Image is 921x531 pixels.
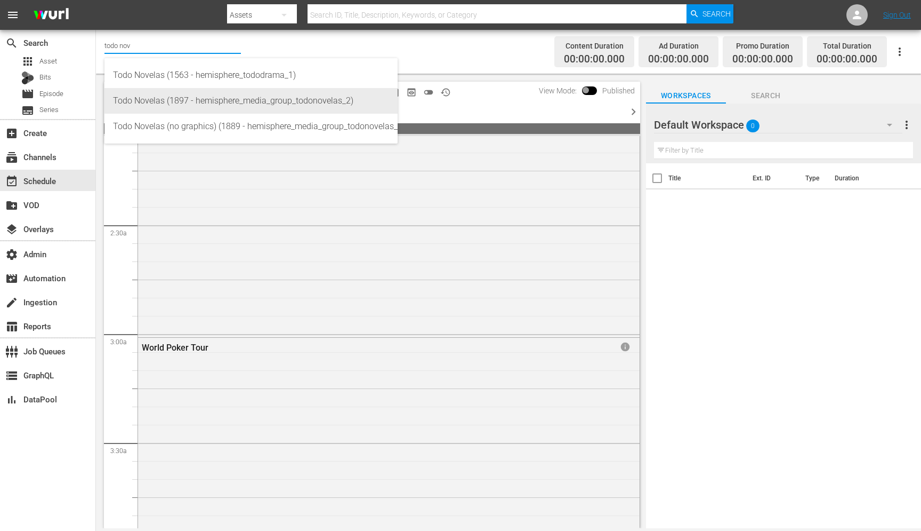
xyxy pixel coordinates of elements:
span: 0 [746,115,760,137]
span: Search [702,4,731,23]
div: Todo Novelas (no graphics) (1889 - hemisphere_media_group_todonovelas_1) [113,114,389,139]
span: Asset [39,56,57,67]
div: Default Workspace [654,110,903,140]
div: World Poker Tour [142,343,572,353]
div: Todo Novelas (1563 - hemisphere_tododrama_1) [113,62,389,88]
div: Promo Duration [732,38,793,53]
span: Asset [21,55,34,68]
span: Series [21,104,34,117]
span: Search [726,89,806,102]
span: View Mode: [534,86,582,95]
button: more_vert [900,112,913,138]
button: Search [686,4,733,23]
span: Job Queues [5,345,18,358]
span: chevron_right [627,105,640,118]
span: history_outlined [440,87,451,98]
span: Schedule [5,175,18,188]
span: toggle_off [423,87,434,98]
span: Overlays [5,223,18,236]
span: Bits [39,72,51,83]
span: 24:00:00.000 [104,123,640,134]
span: preview_outlined [406,87,417,98]
span: View History [437,84,454,101]
span: chevron_left [104,105,117,118]
span: Episode [21,88,34,100]
div: Bits [21,72,34,84]
th: Ext. ID [746,163,799,193]
th: Title [668,163,746,193]
span: Admin [5,248,18,261]
span: Ingestion [5,296,18,309]
span: Channels [5,151,18,164]
span: VOD [5,199,18,212]
img: ans4CAIJ8jUAAAAAAAAAAAAAAAAAAAAAAAAgQb4GAAAAAAAAAAAAAAAAAAAAAAAAJMjXAAAAAAAAAAAAAAAAAAAAAAAAgAT5G... [26,3,77,28]
div: Todo Novelas (1897 - hemisphere_media_group_todonovelas_2) [113,88,389,114]
span: Search [5,37,18,50]
span: GraphQL [5,369,18,382]
span: 00:00:00.000 [648,53,709,66]
span: Episode [39,89,63,99]
span: Published [597,86,640,95]
span: 00:00:00.000 [564,53,625,66]
span: Create [5,127,18,140]
span: DataPool [5,393,18,406]
div: Content Duration [564,38,625,53]
span: Automation [5,272,18,285]
span: more_vert [900,118,913,131]
th: Type [799,163,828,193]
span: info [620,342,631,352]
span: 00:00:00.000 [732,53,793,66]
div: Total Duration [817,38,877,53]
span: Reports [5,320,18,333]
span: Series [39,105,59,115]
span: menu [6,9,19,21]
th: Duration [828,163,892,193]
div: Ad Duration [648,38,709,53]
a: Sign Out [883,11,911,19]
span: View Backup [403,84,420,101]
span: Workspaces [646,89,726,102]
span: 00:00:00.000 [817,53,877,66]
